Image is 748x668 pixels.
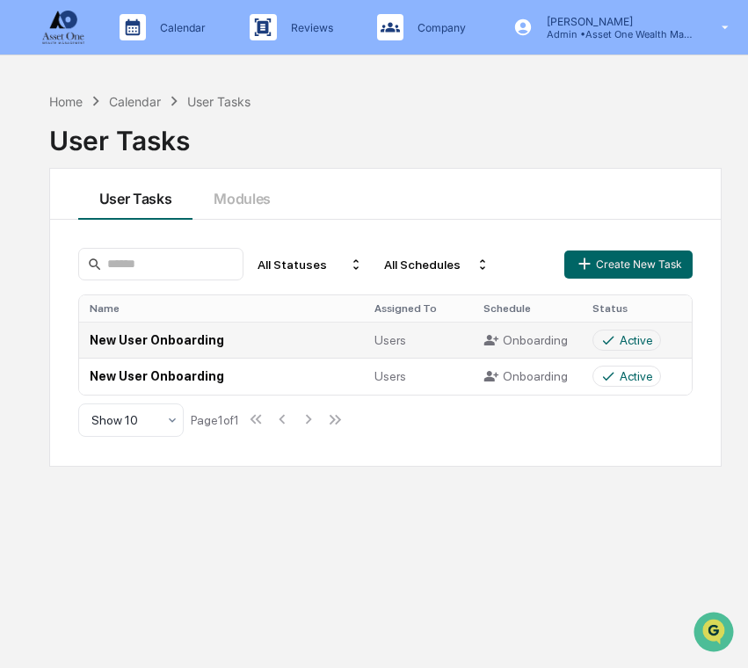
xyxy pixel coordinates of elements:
button: Create New Task [564,250,693,279]
img: Cece Ferraez [18,222,46,250]
div: User Tasks [49,111,723,156]
td: New User Onboarding [79,358,364,394]
div: 🗄️ [127,361,142,375]
td: New User Onboarding [79,322,364,358]
a: 🔎Data Lookup [11,386,118,417]
iframe: Open customer support [692,610,739,657]
div: 🖐️ [18,361,32,375]
a: 🖐️Preclearance [11,352,120,384]
p: Reviews [277,21,342,34]
img: 1746055101610-c473b297-6a78-478c-a979-82029cc54cd1 [18,134,49,166]
span: Users [374,333,406,347]
th: Name [79,295,364,322]
span: Preclearance [35,359,113,377]
span: Pylon [175,436,213,449]
div: Page 1 of 1 [191,413,239,427]
p: [PERSON_NAME] [533,15,696,28]
a: 🗄️Attestations [120,352,225,384]
p: Calendar [146,21,214,34]
div: Past conversations [18,195,118,209]
span: 4:19 PM [156,239,198,253]
div: All Schedules [377,250,497,279]
span: • [146,239,152,253]
span: [PERSON_NAME] [54,239,142,253]
span: Data Lookup [35,393,111,410]
span: Users [374,369,406,383]
div: We're available if you need us! [79,152,242,166]
button: Start new chat [299,140,320,161]
th: Assigned To [364,295,473,322]
div: Start new chat [79,134,288,152]
div: Onboarding [483,368,571,384]
button: See all [272,192,320,213]
div: User Tasks [187,94,251,109]
div: Active [620,369,653,383]
th: Status [582,295,691,322]
a: Powered byPylon [124,435,213,449]
img: logo [42,11,84,44]
span: Attestations [145,359,218,377]
p: How can we help? [18,37,320,65]
p: Company [403,21,475,34]
span: [PERSON_NAME] [54,287,142,301]
img: 8933085812038_c878075ebb4cc5468115_72.jpg [37,134,69,166]
button: User Tasks [78,169,193,220]
img: Cece Ferraez [18,270,46,298]
span: • [146,287,152,301]
div: Onboarding [483,332,571,348]
div: Calendar [109,94,161,109]
div: Home [49,94,83,109]
div: 🔎 [18,395,32,409]
span: [DATE] [156,287,192,301]
p: Admin • Asset One Wealth Management [533,28,696,40]
div: Active [620,333,653,347]
button: Modules [192,169,292,220]
th: Schedule [473,295,582,322]
div: All Statuses [251,250,370,279]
